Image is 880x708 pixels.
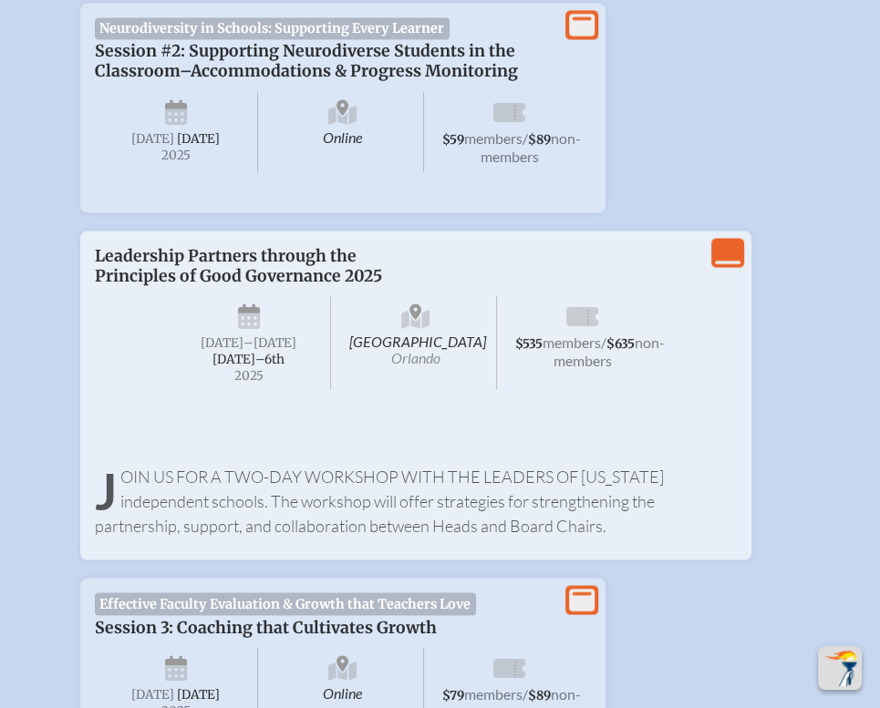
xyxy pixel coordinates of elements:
span: $535 [515,335,543,351]
img: To the top [822,650,858,686]
span: –[DATE] [243,334,296,350]
span: / [601,333,606,350]
span: [DATE] [201,334,243,350]
button: Scroll Top [818,646,862,690]
span: [DATE]–⁠6th [212,351,285,366]
span: 2025 [182,368,316,382]
span: [DATE] [177,686,220,702]
span: $89 [528,687,551,703]
span: / [523,684,528,702]
span: members [464,684,523,702]
span: $635 [606,335,635,351]
span: non-members [554,333,666,368]
span: Online [262,92,425,172]
span: 2025 [109,148,243,161]
span: Neurodiversity in Schools: Supporting Every Learner [95,17,450,39]
span: [DATE] [177,130,220,146]
span: $59 [442,131,464,147]
span: members [464,128,523,146]
p: Session #2: Supporting Neurodiverse Students in the Classroom–Accommodations & Progress Monitoring [95,41,554,81]
span: non-members [481,128,582,164]
p: Join us for a two-day workshop with the leaders of [US_STATE] independent schools. The workshop w... [95,464,737,538]
span: $89 [528,131,551,147]
span: members [543,333,601,350]
span: [DATE] [131,130,174,146]
p: Leadership Partners through the Principles of Good Governance 2025 [95,245,554,285]
span: / [523,128,528,146]
span: [DATE] [131,686,174,702]
span: [GEOGRAPHIC_DATA] [335,296,498,390]
span: $79 [442,687,464,703]
span: Orlando [391,348,440,365]
p: Session 3: Coaching that Cultivates Growth [95,617,554,637]
span: Effective Faculty Evaluation & Growth that Teachers Love [95,592,476,614]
